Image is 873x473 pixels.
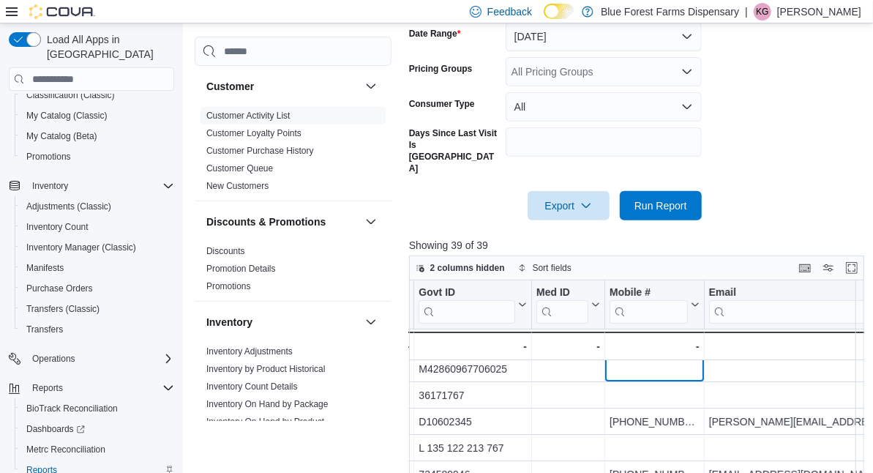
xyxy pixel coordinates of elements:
button: Operations [3,349,180,369]
a: Inventory Adjustments [206,346,293,357]
span: Inventory by Product Historical [206,363,326,375]
button: Inventory [26,177,74,195]
span: My Catalog (Classic) [26,110,108,122]
span: Customer Purchase History [206,145,314,157]
button: Inventory [206,315,359,329]
button: Discounts & Promotions [206,215,359,229]
span: Promotions [26,151,71,163]
span: Metrc Reconciliation [26,444,105,455]
p: [PERSON_NAME] [777,3,861,21]
div: Discounts & Promotions [195,242,391,301]
a: Classification (Classic) [20,86,121,104]
span: Operations [26,350,174,368]
span: Adjustments (Classic) [26,201,111,212]
span: Inventory [26,177,174,195]
a: Metrc Reconciliation [20,441,111,458]
a: Customer Loyalty Points [206,128,301,138]
button: Discounts & Promotions [362,213,380,231]
button: Manifests [15,258,180,278]
span: Manifests [20,259,174,277]
button: Customer [206,79,359,94]
a: Dashboards [15,419,180,439]
span: Promotions [206,280,251,292]
span: Transfers (Classic) [26,303,100,315]
span: Promotions [20,148,174,165]
span: Feedback [487,4,532,19]
button: Enter fullscreen [843,259,861,277]
button: Promotions [15,146,180,167]
button: Inventory [362,313,380,331]
a: Transfers [20,321,69,338]
button: Inventory Manager (Classic) [15,237,180,258]
span: Customer Loyalty Points [206,127,301,139]
a: Customer Queue [206,163,273,174]
a: Adjustments (Classic) [20,198,117,215]
button: Reports [3,378,180,398]
a: New Customers [206,181,269,191]
span: Dashboards [20,420,174,438]
span: Sort fields [533,262,572,274]
button: Operations [26,350,81,368]
label: Date Range [409,28,461,40]
span: Promotion Details [206,263,276,275]
a: My Catalog (Classic) [20,107,113,124]
span: My Catalog (Beta) [26,130,97,142]
label: Pricing Groups [409,63,473,75]
button: Inventory [3,176,180,196]
a: My Catalog (Beta) [20,127,103,145]
button: 2 columns hidden [410,259,511,277]
a: Inventory On Hand by Package [206,399,329,409]
button: [DATE] [506,22,702,51]
span: Inventory [32,180,68,192]
span: Purchase Orders [26,283,93,294]
span: Classification (Classic) [26,89,115,101]
span: Adjustments (Classic) [20,198,174,215]
button: Export [528,191,610,220]
span: Transfers (Classic) [20,300,174,318]
a: Inventory Count [20,218,94,236]
button: Display options [820,259,837,277]
a: Promotion Details [206,264,276,274]
button: Purchase Orders [15,278,180,299]
span: Run Report [634,198,687,213]
a: Inventory Count Details [206,381,298,392]
a: Inventory Manager (Classic) [20,239,142,256]
span: Dark Mode [544,19,544,20]
p: Blue Forest Farms Dispensary [601,3,739,21]
button: Reports [26,379,69,397]
span: Inventory On Hand by Package [206,398,329,410]
button: Metrc Reconciliation [15,439,180,460]
span: New Customers [206,180,269,192]
a: Inventory by Product Historical [206,364,326,374]
button: Inventory Count [15,217,180,237]
button: Classification (Classic) [15,85,180,105]
div: Customer [195,107,391,201]
label: Consumer Type [409,98,475,110]
span: Dashboards [26,423,85,435]
img: Cova [29,4,95,19]
a: Manifests [20,259,70,277]
p: | [745,3,748,21]
span: BioTrack Reconciliation [26,403,118,414]
span: Inventory Manager (Classic) [20,239,174,256]
span: KG [756,3,768,21]
button: Open list of options [681,66,693,78]
button: Run Report [620,191,702,220]
span: 2 columns hidden [430,262,505,274]
h3: Discounts & Promotions [206,215,326,229]
button: Sort fields [512,259,577,277]
a: Promotions [20,148,77,165]
h3: Customer [206,79,254,94]
div: Kevin Gonzalez [754,3,771,21]
a: BioTrack Reconciliation [20,400,124,417]
div: - [419,338,527,355]
span: Customer Activity List [206,110,291,122]
span: Classification (Classic) [20,86,174,104]
span: Transfers [26,324,63,335]
h3: Inventory [206,315,252,329]
span: Metrc Reconciliation [20,441,174,458]
button: My Catalog (Beta) [15,126,180,146]
span: Inventory Manager (Classic) [26,242,136,253]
